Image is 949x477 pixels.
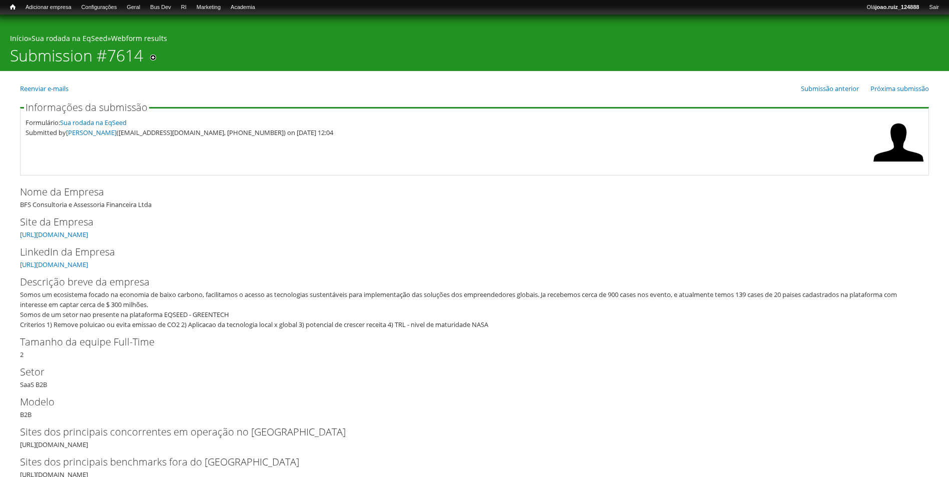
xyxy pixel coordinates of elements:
[122,2,145,12] a: Geral
[26,117,868,127] div: Formulário:
[875,4,919,10] strong: joao.ruiz_124888
[801,84,859,93] a: Submissão anterior
[20,334,912,349] label: Tamanho da equipe Full-Time
[20,289,922,329] div: Somos um ecosistema focado na economia de baixo carbono, facilitamos o acesso as tecnologias sust...
[10,33,939,46] div: » »
[20,230,88,239] a: [URL][DOMAIN_NAME]
[20,244,912,259] label: LinkedIn da Empresa
[10,3,16,10] span: Início
[26,127,868,137] div: Submitted by ([EMAIL_ADDRESS][DOMAIN_NAME], [PHONE_NUMBER]) on [DATE] 12:04
[10,33,28,43] a: Início
[873,117,923,167] img: Foto de Tiago Brasil Rocha
[20,260,88,269] a: [URL][DOMAIN_NAME]
[10,46,143,71] h1: Submission #7614
[20,394,912,409] label: Modelo
[20,214,912,229] label: Site da Empresa
[924,2,944,12] a: Sair
[20,84,69,93] a: Reenviar e-mails
[24,102,149,112] legend: Informações da submissão
[60,118,127,127] a: Sua rodada na EqSeed
[861,2,924,12] a: Olájoao.ruiz_124888
[20,454,912,469] label: Sites dos principais benchmarks fora do [GEOGRAPHIC_DATA]
[873,160,923,169] a: Ver perfil do usuário.
[870,84,929,93] a: Próxima submissão
[111,33,167,43] a: Webform results
[20,184,929,209] div: BFS Consultoria e Assessoria Financeira Ltda
[20,364,912,379] label: Setor
[145,2,176,12] a: Bus Dev
[5,2,21,12] a: Início
[20,364,929,389] div: SaaS B2B
[77,2,122,12] a: Configurações
[66,128,117,137] a: [PERSON_NAME]
[20,184,912,199] label: Nome da Empresa
[20,424,929,449] div: [URL][DOMAIN_NAME]
[20,274,912,289] label: Descrição breve da empresa
[21,2,77,12] a: Adicionar empresa
[20,394,929,419] div: B2B
[192,2,226,12] a: Marketing
[226,2,260,12] a: Academia
[20,424,912,439] label: Sites dos principais concorrentes em operação no [GEOGRAPHIC_DATA]
[32,33,108,43] a: Sua rodada na EqSeed
[176,2,192,12] a: RI
[20,334,929,359] div: 2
